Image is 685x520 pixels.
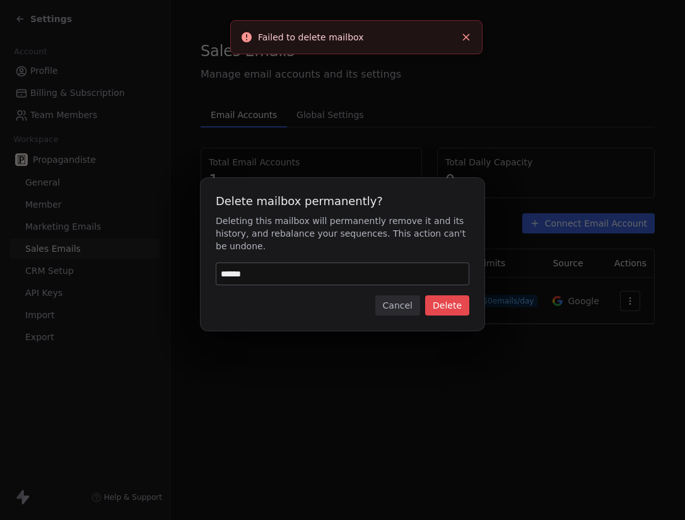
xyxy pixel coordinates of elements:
div: Failed to delete mailbox [258,31,455,44]
span: Delete mailbox permanently? [216,193,469,210]
span: Deleting this mailbox will permanently remove it and its history, and rebalance your sequences. T... [216,215,469,252]
button: Cancel [375,295,420,316]
button: Close toast [458,29,474,45]
button: Delete [425,295,469,316]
